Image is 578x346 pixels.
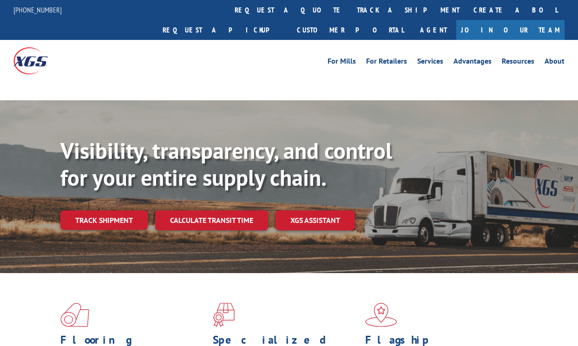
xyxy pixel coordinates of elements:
[276,210,355,230] a: XGS ASSISTANT
[290,20,411,40] a: Customer Portal
[156,20,290,40] a: Request a pickup
[60,136,392,192] b: Visibility, transparency, and control for your entire supply chain.
[366,58,407,68] a: For Retailers
[453,58,492,68] a: Advantages
[213,303,235,327] img: xgs-icon-focused-on-flooring-red
[417,58,443,68] a: Services
[502,58,534,68] a: Resources
[13,5,62,14] a: [PHONE_NUMBER]
[60,303,89,327] img: xgs-icon-total-supply-chain-intelligence-red
[60,210,148,230] a: Track shipment
[545,58,565,68] a: About
[411,20,456,40] a: Agent
[456,20,565,40] a: Join Our Team
[365,303,397,327] img: xgs-icon-flagship-distribution-model-red
[328,58,356,68] a: For Mills
[155,210,268,230] a: Calculate transit time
